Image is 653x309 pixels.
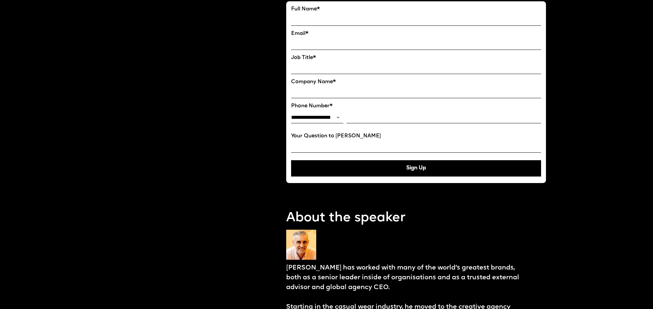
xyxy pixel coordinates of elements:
label: Your Question to [PERSON_NAME] [291,133,541,139]
label: Job Title [291,55,541,61]
label: Phone Number [291,103,541,109]
button: Sign Up [291,160,541,177]
p: About the speaker [286,209,546,227]
label: Full Name [291,6,541,12]
label: Email [291,31,541,37]
label: Company Name [291,79,541,85]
